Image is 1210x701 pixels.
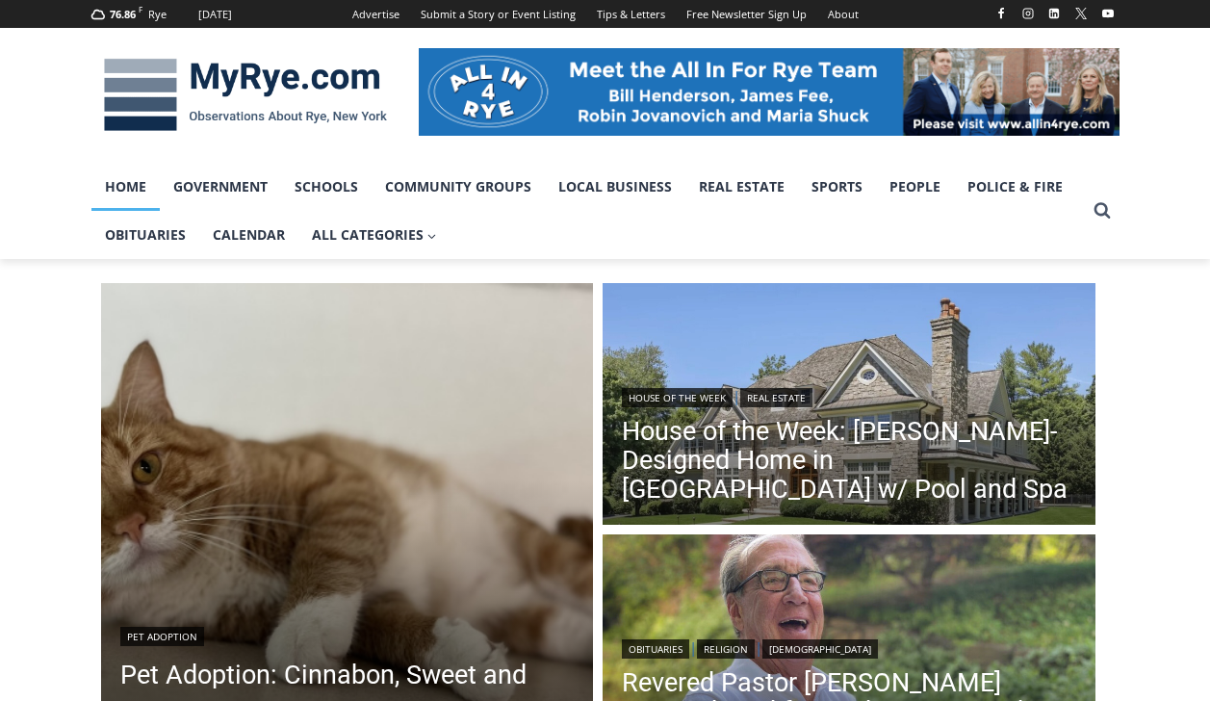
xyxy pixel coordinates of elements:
[91,163,1085,260] nav: Primary Navigation
[1069,2,1093,25] a: X
[954,163,1076,211] a: Police & Fire
[1085,194,1120,228] button: View Search Form
[876,163,954,211] a: People
[139,4,142,14] span: F
[312,224,437,246] span: All Categories
[798,163,876,211] a: Sports
[91,211,199,259] a: Obituaries
[419,48,1120,135] img: All in for Rye
[1017,2,1040,25] a: Instagram
[622,388,733,407] a: House of the Week
[622,636,1076,659] div: | |
[697,639,755,659] a: Religion
[622,639,689,659] a: Obituaries
[160,163,281,211] a: Government
[199,211,298,259] a: Calendar
[622,384,1076,407] div: |
[740,388,812,407] a: Real Estate
[372,163,545,211] a: Community Groups
[685,163,798,211] a: Real Estate
[603,283,1095,530] img: 28 Thunder Mountain Road, Greenwich
[1043,2,1066,25] a: Linkedin
[990,2,1013,25] a: Facebook
[91,163,160,211] a: Home
[545,163,685,211] a: Local Business
[91,45,399,145] img: MyRye.com
[762,639,878,659] a: [DEMOGRAPHIC_DATA]
[148,6,167,23] div: Rye
[120,627,204,646] a: Pet Adoption
[110,7,136,21] span: 76.86
[603,283,1095,530] a: Read More House of the Week: Rich Granoff-Designed Home in Greenwich w/ Pool and Spa
[281,163,372,211] a: Schools
[622,417,1076,504] a: House of the Week: [PERSON_NAME]-Designed Home in [GEOGRAPHIC_DATA] w/ Pool and Spa
[198,6,232,23] div: [DATE]
[1096,2,1120,25] a: YouTube
[298,211,451,259] a: All Categories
